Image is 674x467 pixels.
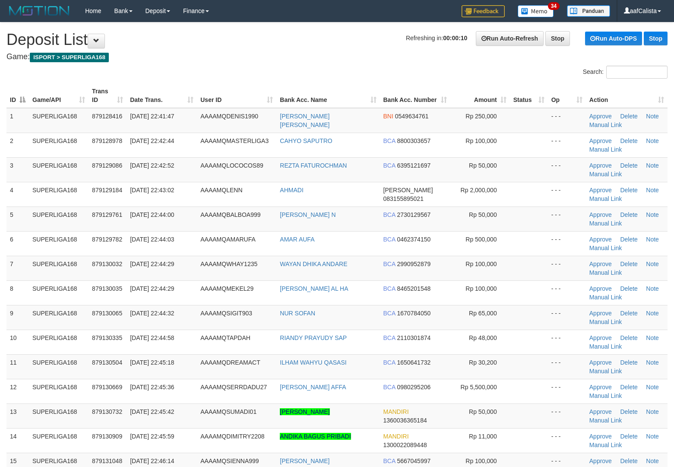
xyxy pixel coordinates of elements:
th: ID: activate to sort column descending [6,83,29,108]
span: AAAAMQDIMITRY2208 [200,433,264,440]
a: Note [646,334,659,341]
td: SUPERLIGA168 [29,305,89,330]
span: 879129782 [92,236,122,243]
a: CAHYO SAPUTRO [280,137,332,144]
a: Approve [589,408,612,415]
span: 879128416 [92,113,122,120]
a: [PERSON_NAME] [280,408,329,415]
span: Rp 50,000 [469,408,497,415]
a: Note [646,261,659,267]
img: Feedback.jpg [462,5,505,17]
span: BCA [383,211,396,218]
a: Approve [589,261,612,267]
a: Note [646,236,659,243]
td: - - - [548,330,586,354]
span: Rp 100,000 [465,261,497,267]
span: BCA [383,285,396,292]
label: Search: [583,66,668,79]
a: Approve [589,433,612,440]
span: 879130732 [92,408,122,415]
span: Rp 5,500,000 [461,384,497,391]
a: Manual Link [589,368,622,375]
a: RIANDY PRAYUDY SAP [280,334,347,341]
a: Note [646,384,659,391]
a: Delete [620,359,637,366]
td: - - - [548,231,586,256]
th: Status: activate to sort column ascending [510,83,548,108]
td: 13 [6,403,29,428]
span: AAAAMQDREAMACT [200,359,260,366]
span: MANDIRI [383,433,409,440]
th: Amount: activate to sort column ascending [450,83,510,108]
span: Copy 6395121697 to clipboard [397,162,430,169]
a: Note [646,113,659,120]
span: [PERSON_NAME] [383,187,433,194]
span: Rp 2,000,000 [461,187,497,194]
span: [DATE] 22:41:47 [130,113,174,120]
td: SUPERLIGA168 [29,133,89,157]
a: Manual Link [589,392,622,399]
span: Copy 5667045997 to clipboard [397,457,430,464]
a: Note [646,137,659,144]
td: - - - [548,305,586,330]
a: Note [646,433,659,440]
a: Approve [589,236,612,243]
td: - - - [548,182,586,206]
span: AAAAMQMASTERLIGA3 [200,137,269,144]
a: Approve [589,162,612,169]
a: Delete [620,384,637,391]
th: Date Trans.: activate to sort column ascending [127,83,197,108]
span: Rp 250,000 [465,113,497,120]
td: 3 [6,157,29,182]
span: Copy 8800303657 to clipboard [397,137,430,144]
a: Manual Link [589,146,622,153]
span: ISPORT > SUPERLIGA168 [30,53,109,62]
img: Button%20Memo.svg [518,5,554,17]
span: Refreshing in: [406,35,467,41]
td: 2 [6,133,29,157]
td: SUPERLIGA168 [29,428,89,453]
td: SUPERLIGA168 [29,231,89,256]
a: Delete [620,162,637,169]
a: Manual Link [589,294,622,301]
span: 879130909 [92,433,122,440]
a: Approve [589,285,612,292]
a: [PERSON_NAME] [280,457,329,464]
th: Game/API: activate to sort column ascending [29,83,89,108]
a: Manual Link [589,442,622,448]
span: Copy 0462374150 to clipboard [397,236,430,243]
td: SUPERLIGA168 [29,256,89,280]
a: [PERSON_NAME] [PERSON_NAME] [280,113,329,128]
span: Copy 0980295206 to clipboard [397,384,430,391]
a: Delete [620,457,637,464]
a: Manual Link [589,343,622,350]
span: AAAAMQSIGIT903 [200,310,252,317]
a: Note [646,310,659,317]
td: - - - [548,280,586,305]
th: Bank Acc. Name: activate to sort column ascending [276,83,380,108]
span: [DATE] 22:44:03 [130,236,174,243]
a: [PERSON_NAME] AFFA [280,384,346,391]
span: Copy 083155895021 to clipboard [383,195,424,202]
td: - - - [548,108,586,133]
a: Note [646,285,659,292]
span: BCA [383,261,396,267]
span: AAAAMQTAPDAH [200,334,250,341]
span: 879130669 [92,384,122,391]
a: NUR SOFAN [280,310,315,317]
span: 879131048 [92,457,122,464]
a: Manual Link [589,220,622,227]
span: 879130032 [92,261,122,267]
span: Copy 8465201548 to clipboard [397,285,430,292]
a: ANDIKA BAGUS PRIBADI [280,433,351,440]
span: [DATE] 22:46:14 [130,457,174,464]
span: AAAAMQWHAY1235 [200,261,257,267]
a: ILHAM WAHYU QASASI [280,359,346,366]
span: Copy 2990952879 to clipboard [397,261,430,267]
span: Copy 1650641732 to clipboard [397,359,430,366]
span: [DATE] 22:43:02 [130,187,174,194]
span: 879130504 [92,359,122,366]
a: Approve [589,187,612,194]
td: 14 [6,428,29,453]
a: Approve [589,113,612,120]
